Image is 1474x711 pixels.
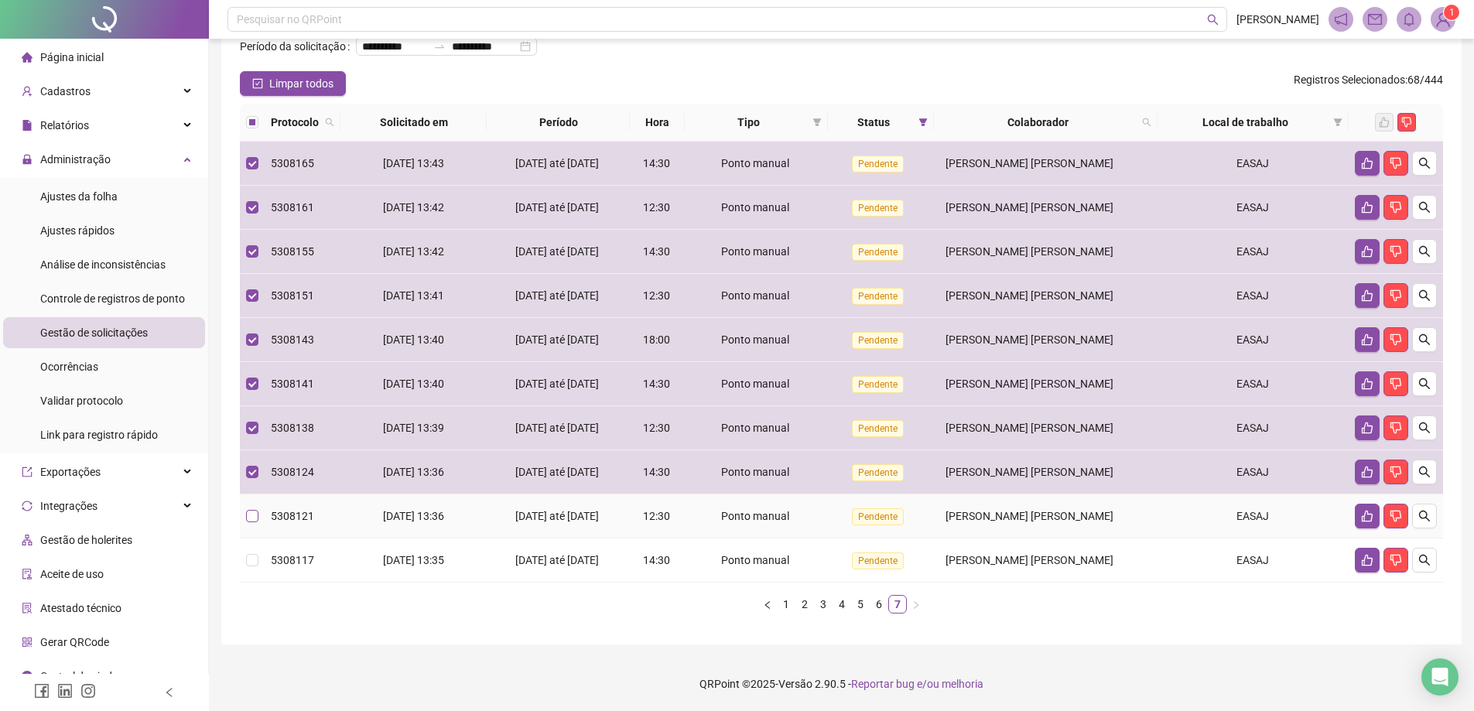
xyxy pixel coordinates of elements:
sup: Atualize o seu contato no menu Meus Dados [1444,5,1459,20]
span: [DATE] até [DATE] [515,378,599,390]
span: file [22,120,32,131]
span: Protocolo [271,114,319,131]
span: filter [1330,111,1346,134]
span: 5308165 [271,157,314,169]
span: Pendente [852,244,904,261]
span: Pendente [852,508,904,525]
span: lock [22,154,32,165]
span: Ponto manual [721,422,789,434]
span: 5308121 [271,510,314,522]
div: Open Intercom Messenger [1421,658,1459,696]
span: dislike [1390,245,1402,258]
span: Colaborador [940,114,1136,131]
span: Local de trabalho [1164,114,1327,131]
span: like [1361,289,1373,302]
span: : 68 / 444 [1294,71,1443,96]
span: dislike [1390,333,1402,346]
span: 12:30 [643,510,670,522]
span: search [1418,245,1431,258]
span: Versão [778,678,812,690]
td: EASAJ [1158,450,1349,494]
span: left [164,687,175,698]
span: like [1361,157,1373,169]
span: apartment [22,535,32,545]
span: search [1418,378,1431,390]
span: search [1418,510,1431,522]
span: qrcode [22,637,32,648]
span: [DATE] 13:42 [383,245,444,258]
span: search [1418,289,1431,302]
span: like [1361,201,1373,214]
span: dislike [1390,422,1402,434]
span: linkedin [57,683,73,699]
span: Pendente [852,200,904,217]
span: search [1418,466,1431,478]
span: [PERSON_NAME] [PERSON_NAME] [946,422,1113,434]
li: 1 [777,595,795,614]
span: 12:30 [643,422,670,434]
a: 6 [870,596,887,613]
a: 7 [889,596,906,613]
td: EASAJ [1158,362,1349,406]
li: 4 [833,595,851,614]
span: Registros Selecionados [1294,73,1405,86]
label: Período da solicitação [240,34,356,59]
span: 5308141 [271,378,314,390]
span: export [22,467,32,477]
span: Central de ajuda [40,670,118,682]
td: EASAJ [1158,494,1349,538]
span: Ponto manual [721,554,789,566]
span: Pendente [852,288,904,305]
span: right [911,600,921,610]
span: [DATE] até [DATE] [515,201,599,214]
span: [DATE] 13:41 [383,289,444,302]
span: like [1361,333,1373,346]
span: Limpar todos [269,75,333,92]
span: filter [1333,118,1342,127]
span: user-add [22,86,32,97]
span: [PERSON_NAME] [PERSON_NAME] [946,333,1113,346]
span: Link para registro rápido [40,429,158,441]
span: info-circle [22,671,32,682]
span: [PERSON_NAME] [PERSON_NAME] [946,554,1113,566]
span: Relatórios [40,119,89,132]
td: EASAJ [1158,142,1349,186]
span: Ajustes da folha [40,190,118,203]
span: [PERSON_NAME] [1236,11,1319,28]
span: search [1418,157,1431,169]
span: Pendente [852,332,904,349]
span: Aceite de uso [40,568,104,580]
span: [PERSON_NAME] [PERSON_NAME] [946,201,1113,214]
span: dislike [1390,201,1402,214]
td: EASAJ [1158,186,1349,230]
footer: QRPoint © 2025 - 2.90.5 - [209,657,1474,711]
span: dislike [1390,554,1402,566]
span: 14:30 [643,466,670,478]
span: like [1361,466,1373,478]
span: left [763,600,772,610]
span: dislike [1401,117,1412,128]
span: filter [918,118,928,127]
span: search [1142,118,1151,127]
span: [DATE] 13:36 [383,466,444,478]
span: 5308143 [271,333,314,346]
span: [DATE] até [DATE] [515,157,599,169]
span: [DATE] 13:42 [383,201,444,214]
span: [DATE] 13:36 [383,510,444,522]
li: 3 [814,595,833,614]
span: swap-right [433,40,446,53]
button: Limpar todos [240,71,346,96]
span: Validar protocolo [40,395,123,407]
td: EASAJ [1158,406,1349,450]
span: Análise de inconsistências [40,258,166,271]
span: Atestado técnico [40,602,121,614]
span: Ponto manual [721,466,789,478]
span: Ponto manual [721,510,789,522]
a: 5 [852,596,869,613]
a: 1 [778,596,795,613]
span: [DATE] 13:40 [383,333,444,346]
span: audit [22,569,32,579]
span: Status [834,114,912,131]
span: Cadastros [40,85,91,97]
span: search [1418,422,1431,434]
